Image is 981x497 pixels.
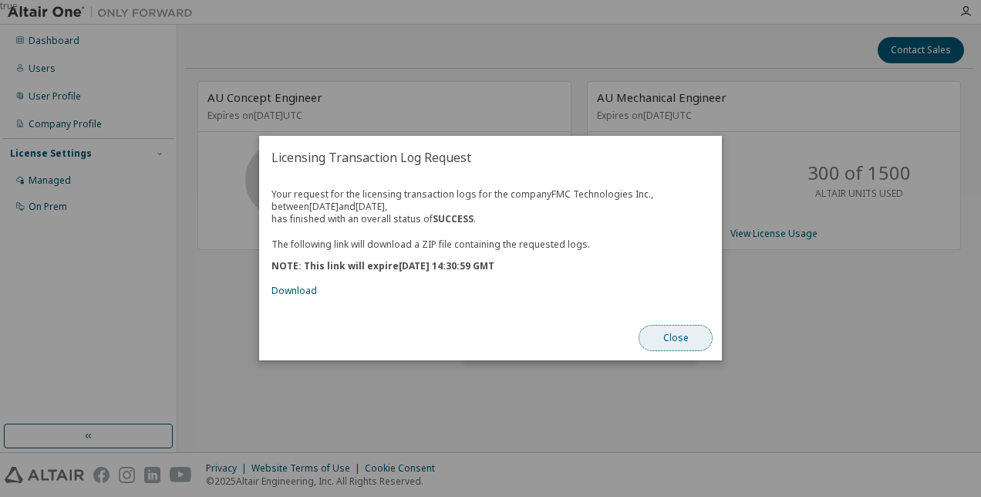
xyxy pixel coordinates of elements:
div: Your request for the licensing transaction logs for the company FMC Technologies Inc. , between [... [271,188,710,297]
h2: Licensing Transaction Log Request [259,136,722,179]
b: NOTE: This link will expire [DATE] 14:30:59 GMT [271,260,494,273]
b: SUCCESS [433,212,474,225]
button: Close [639,326,713,352]
a: Download [271,285,317,298]
p: The following link will download a ZIP file containing the requested logs. [271,238,710,251]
